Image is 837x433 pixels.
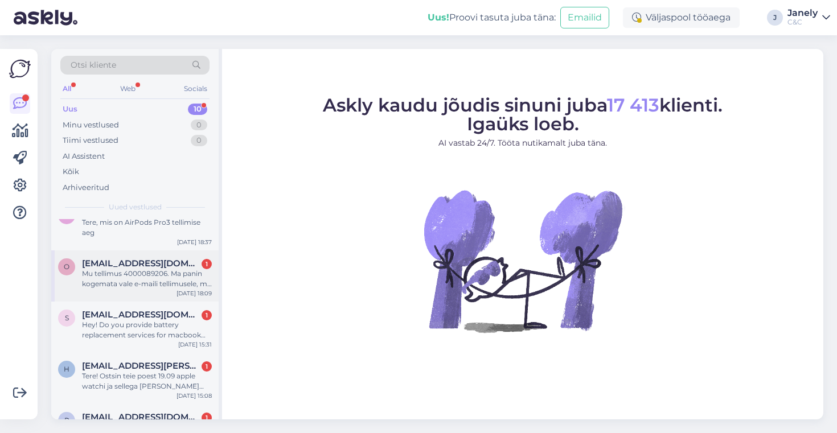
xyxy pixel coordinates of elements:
[82,371,212,391] div: Tere! Ostsin teie poest 19.09 apple watchi ja sellega [PERSON_NAME] uue [PERSON_NAME] rihma, [PER...
[420,158,625,363] img: No Chat active
[177,289,212,298] div: [DATE] 18:09
[118,81,138,96] div: Web
[178,340,212,349] div: [DATE] 15:31
[63,119,119,131] div: Minu vestlused
[64,262,69,271] span: o
[323,94,723,135] span: Askly kaudu jõudis sinuni juba klienti. Igaüks loeb.
[82,310,200,320] span: shyngyssatkan2003@gmail.com
[787,9,830,27] a: JanelyC&C
[177,391,212,400] div: [DATE] 15:08
[202,259,212,269] div: 1
[191,135,207,146] div: 0
[202,361,212,372] div: 1
[323,137,723,149] p: AI vastab 24/7. Tööta nutikamalt juba täna.
[182,81,210,96] div: Socials
[109,202,162,212] span: Uued vestlused
[82,320,212,340] div: Hey! Do you provide battery replacement services for macbook pro (M1 pro chip)? Thank you!
[202,413,212,423] div: 1
[63,135,118,146] div: Tiimi vestlused
[64,416,69,424] span: r
[63,151,105,162] div: AI Assistent
[191,119,207,131] div: 0
[787,18,818,27] div: C&C
[560,7,609,28] button: Emailid
[64,365,69,373] span: h
[202,310,212,320] div: 1
[9,58,31,80] img: Askly Logo
[82,412,200,422] span: riina.kanarbik@gmail.com
[188,104,207,115] div: 10
[767,10,783,26] div: J
[63,166,79,178] div: Kõik
[428,12,449,23] b: Uus!
[177,238,212,246] div: [DATE] 18:37
[428,11,556,24] div: Proovi tasuta juba täna:
[63,182,109,193] div: Arhiveeritud
[63,104,77,115] div: Uus
[65,314,69,322] span: s
[623,7,740,28] div: Väljaspool tööaega
[82,217,212,238] div: Tere, mis on AirPods Pro3 tellimise aeg
[607,94,659,116] span: 17 413
[82,258,200,269] span: oskar.magi@gmail.com
[71,59,116,71] span: Otsi kliente
[82,269,212,289] div: Mu tellimus 4000089206. Ma panin kogemata vale e-maili tellimusele, mu õige email on [EMAIL_ADDRE...
[82,361,200,371] span: hans.kirt@gmail.com
[787,9,818,18] div: Janely
[60,81,73,96] div: All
